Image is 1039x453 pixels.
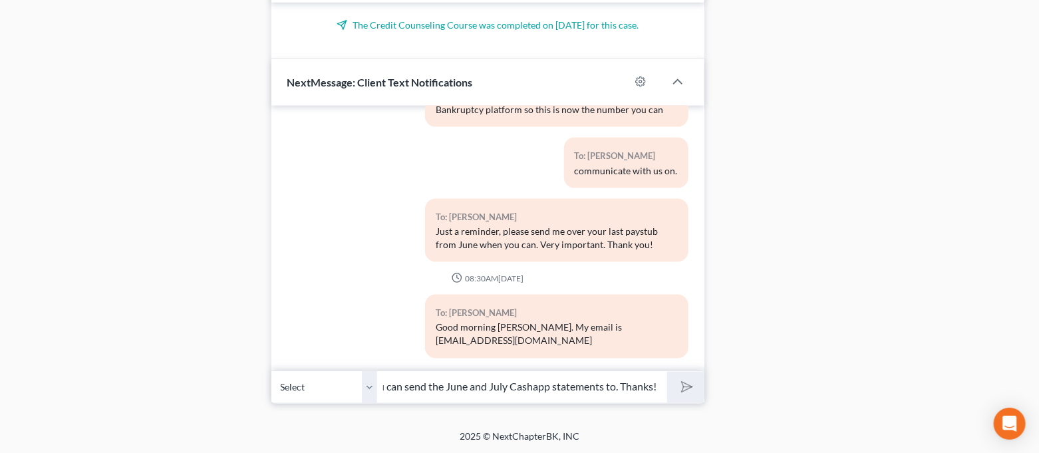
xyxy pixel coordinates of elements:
[436,210,677,225] div: To: [PERSON_NAME]
[287,76,473,88] span: NextMessage: Client Text Notifications
[378,371,668,404] input: Say something...
[287,273,688,284] div: 08:30AM[DATE]
[994,408,1026,440] div: Open Intercom Messenger
[575,148,678,164] div: To: [PERSON_NAME]
[436,321,677,348] div: Good morning [PERSON_NAME]. My email is [EMAIL_ADDRESS][DOMAIN_NAME]
[436,305,677,321] div: To: [PERSON_NAME]
[575,164,678,178] div: communicate with us on.
[287,19,688,32] p: The Credit Counseling Course was completed on [DATE] for this case.
[436,225,677,251] div: Just a reminder, please send me over your last paystub from June when you can. Very important. Th...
